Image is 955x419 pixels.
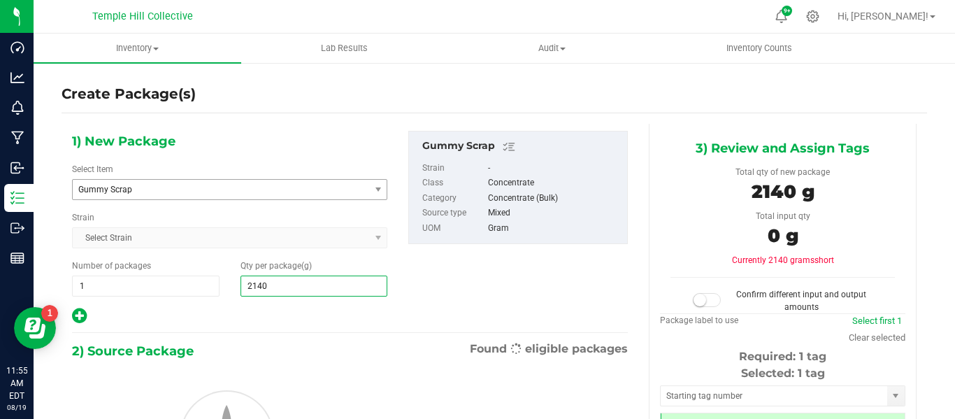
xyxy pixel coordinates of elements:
[241,34,449,63] a: Lab Results
[10,251,24,265] inline-svg: Reports
[752,180,814,203] span: 2140 g
[73,276,219,296] input: 1
[10,161,24,175] inline-svg: Inbound
[422,221,485,236] label: UOM
[72,163,113,176] label: Select Item
[470,341,628,357] span: Found eligible packages
[708,42,811,55] span: Inventory Counts
[10,191,24,205] inline-svg: Inventory
[768,225,798,247] span: 0 g
[34,34,241,63] a: Inventory
[488,191,620,206] div: Concentrate (Bulk)
[887,386,905,406] span: select
[838,10,928,22] span: Hi, [PERSON_NAME]!
[10,41,24,55] inline-svg: Dashboard
[488,221,620,236] div: Gram
[10,101,24,115] inline-svg: Monitoring
[660,315,738,325] span: Package label to use
[756,211,810,221] span: Total input qty
[422,206,485,221] label: Source type
[736,290,866,312] span: Confirm different input and output amounts
[739,350,826,363] span: Required: 1 tag
[72,314,87,324] span: Add new output
[240,261,312,271] span: Qty per package
[735,167,830,177] span: Total qty of new package
[852,315,902,326] a: Select first 1
[422,161,485,176] label: Strain
[488,161,620,176] div: -
[656,34,863,63] a: Inventory Counts
[784,8,790,14] span: 9+
[302,42,387,55] span: Lab Results
[814,255,834,265] span: short
[422,176,485,191] label: Class
[449,42,655,55] span: Audit
[72,211,94,224] label: Strain
[301,261,312,271] span: (g)
[62,84,196,104] h4: Create Package(s)
[10,71,24,85] inline-svg: Analytics
[849,332,905,343] a: Clear selected
[10,221,24,235] inline-svg: Outbound
[78,185,352,194] span: Gummy Scrap
[14,307,56,349] iframe: Resource center
[488,206,620,221] div: Mixed
[732,255,834,265] span: Currently 2140 grams
[422,139,620,155] div: Gummy Scrap
[72,341,194,362] span: 2) Source Package
[422,191,485,206] label: Category
[6,364,27,402] p: 11:55 AM EDT
[92,10,193,22] span: Temple Hill Collective
[488,176,620,191] div: Concentrate
[448,34,656,63] a: Audit
[661,386,887,406] input: Starting tag number
[804,10,821,23] div: Manage settings
[369,180,387,199] span: select
[696,138,870,159] span: 3) Review and Assign Tags
[741,367,825,380] span: Selected: 1 tag
[10,131,24,145] inline-svg: Manufacturing
[34,42,241,55] span: Inventory
[6,402,27,413] p: 08/19
[72,131,175,152] span: 1) New Package
[41,305,58,322] iframe: Resource center unread badge
[72,261,151,271] span: Number of packages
